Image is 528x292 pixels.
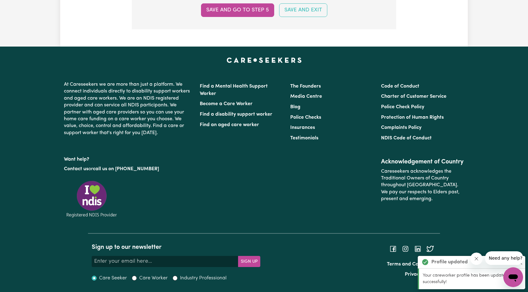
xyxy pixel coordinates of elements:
[381,166,464,205] p: Careseekers acknowledges the Traditional Owners of Country throughout [GEOGRAPHIC_DATA]. We pay o...
[381,125,421,130] a: Complaints Policy
[279,3,327,17] button: Save and Exit
[503,267,523,287] iframe: Button to launch messaging window
[92,256,238,267] input: Enter your email here...
[92,244,260,251] h2: Sign up to our newsletter
[139,274,168,282] label: Care Worker
[200,101,253,106] a: Become a Care Worker
[64,180,119,218] img: Registered NDIS provider
[381,84,419,89] a: Code of Conduct
[64,163,192,175] p: or
[431,258,468,266] strong: Profile updated
[290,125,315,130] a: Insurances
[389,246,397,251] a: Follow Careseekers on Facebook
[99,274,127,282] label: Care Seeker
[381,115,444,120] a: Protection of Human Rights
[290,94,322,99] a: Media Centre
[64,79,192,139] p: At Careseekers we are more than just a platform. We connect individuals directly to disability su...
[381,105,424,109] a: Police Check Policy
[227,58,302,63] a: Careseekers home page
[402,246,409,251] a: Follow Careseekers on Instagram
[64,167,88,171] a: Contact us
[290,115,321,120] a: Police Checks
[290,136,318,141] a: Testimonials
[381,94,446,99] a: Charter of Customer Service
[290,84,321,89] a: The Founders
[200,84,268,96] a: Find a Mental Health Support Worker
[381,158,464,166] h2: Acknowledgement of Country
[238,256,260,267] button: Subscribe
[381,136,432,141] a: NDIS Code of Conduct
[470,253,483,265] iframe: Close message
[405,272,436,277] a: Privacy Policy
[423,272,522,286] p: Your careworker profile has been updated successfully!
[180,274,227,282] label: Industry Professional
[485,251,523,265] iframe: Message from company
[201,3,274,17] button: Save and go to step 5
[426,246,434,251] a: Follow Careseekers on Twitter
[290,105,300,109] a: Blog
[387,262,436,267] a: Terms and Conditions
[64,154,192,163] p: Want help?
[200,122,259,127] a: Find an aged care worker
[93,167,159,171] a: call us on [PHONE_NUMBER]
[414,246,421,251] a: Follow Careseekers on LinkedIn
[200,112,272,117] a: Find a disability support worker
